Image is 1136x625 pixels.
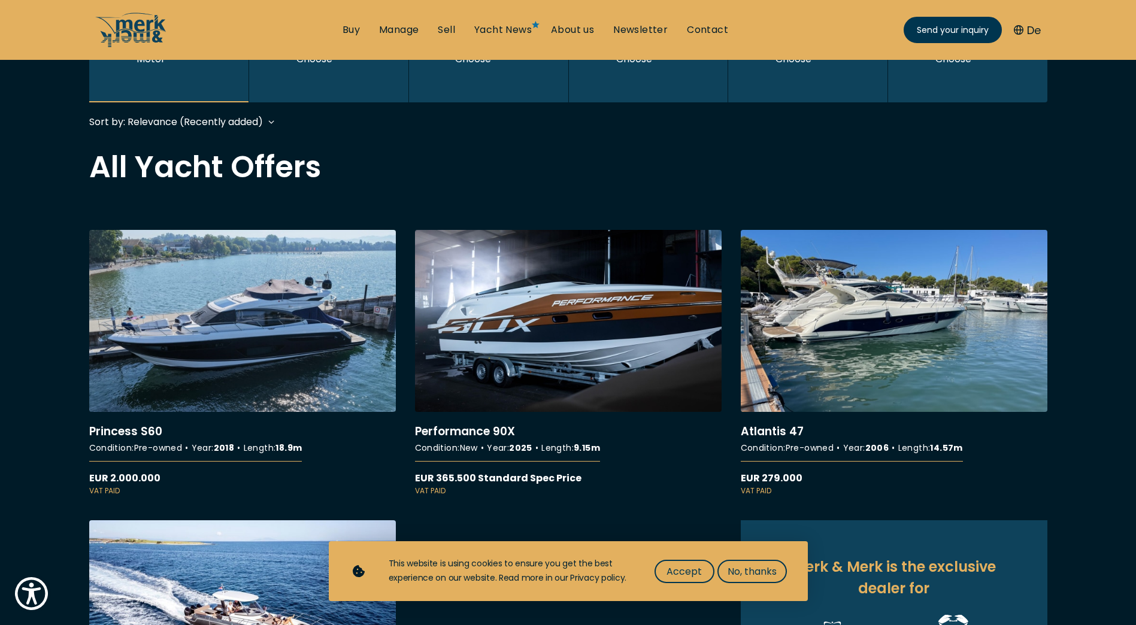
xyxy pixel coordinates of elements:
[415,230,722,496] a: More details aboutPerformance 90X
[904,17,1002,43] a: Send your inquiry
[12,574,51,613] button: Show Accessibility Preferences
[777,556,1011,599] h2: Merk & Merk is the exclusive dealer for
[1014,22,1041,38] button: De
[551,23,594,37] a: About us
[687,23,728,37] a: Contact
[655,560,714,583] button: Accept
[379,23,419,37] a: Manage
[438,23,455,37] a: Sell
[613,23,668,37] a: Newsletter
[95,38,167,51] a: /
[389,557,631,585] div: This website is using cookies to ensure you get the best experience on our website. Read more in ...
[741,230,1047,496] a: More details aboutAtlantis 47
[89,152,1047,182] h2: All Yacht Offers
[474,23,532,37] a: Yacht News
[728,564,777,579] span: No, thanks
[717,560,787,583] button: No, thanks
[917,24,989,37] span: Send your inquiry
[343,23,360,37] a: Buy
[667,564,702,579] span: Accept
[89,230,396,496] a: More details aboutPrincess S60
[570,572,625,584] a: Privacy policy
[89,114,263,129] div: Sort by: Relevance (Recently added)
